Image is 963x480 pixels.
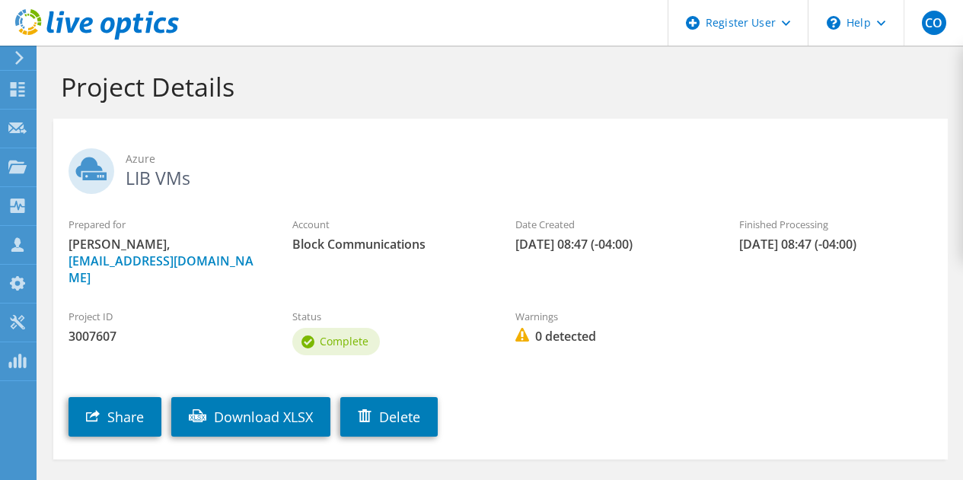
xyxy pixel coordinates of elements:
h2: LIB VMs [69,148,933,186]
label: Project ID [69,309,262,324]
label: Finished Processing [739,217,933,232]
span: [PERSON_NAME], [69,236,262,286]
span: Block Communications [292,236,486,253]
a: Download XLSX [171,397,330,437]
span: 3007607 [69,328,262,345]
a: Share [69,397,161,437]
label: Account [292,217,486,232]
span: [DATE] 08:47 (-04:00) [515,236,709,253]
label: Date Created [515,217,709,232]
a: [EMAIL_ADDRESS][DOMAIN_NAME] [69,253,254,286]
span: [DATE] 08:47 (-04:00) [739,236,933,253]
span: Complete [320,334,368,348]
h1: Project Details [61,71,933,103]
label: Prepared for [69,217,262,232]
span: CO [922,11,946,35]
svg: \n [827,16,840,30]
span: 0 detected [515,328,709,345]
span: Azure [126,151,933,167]
label: Status [292,309,486,324]
label: Warnings [515,309,709,324]
a: Delete [340,397,438,437]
